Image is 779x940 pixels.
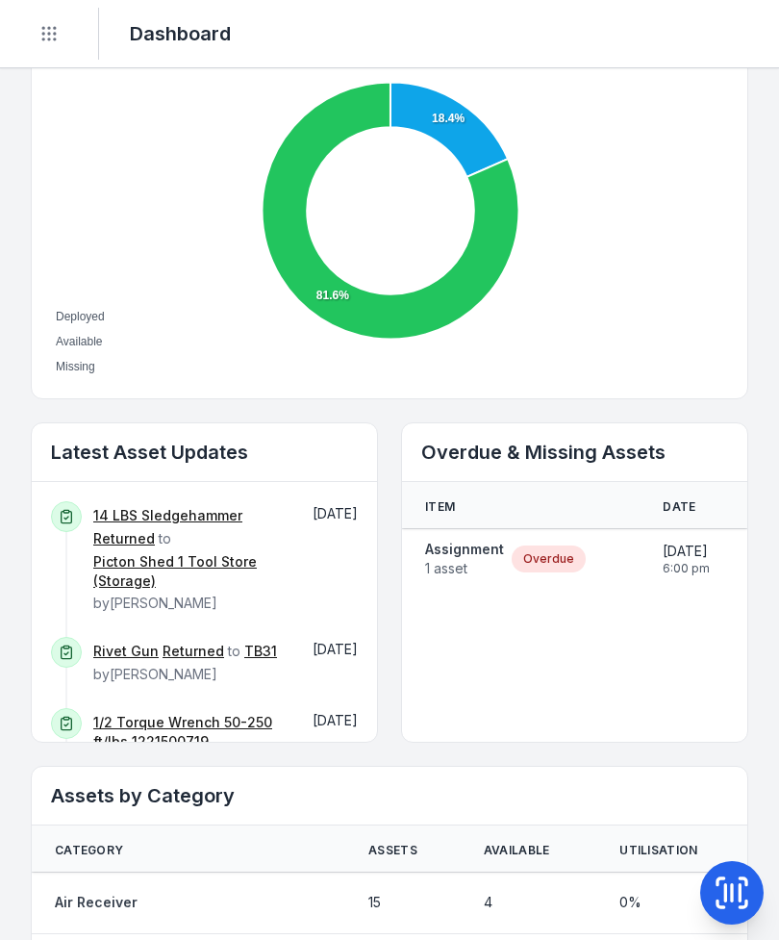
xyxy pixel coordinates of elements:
[663,542,710,576] time: 27/8/2025, 6:00:00 pm
[244,642,277,661] a: TB31
[55,843,123,858] span: Category
[663,542,710,561] span: [DATE]
[93,507,285,611] span: to by [PERSON_NAME]
[93,552,285,591] a: Picton Shed 1 Tool Store (Storage)
[56,360,95,373] span: Missing
[93,642,159,661] a: Rivet Gun
[93,529,155,548] a: Returned
[663,561,710,576] span: 6:00 pm
[313,641,358,657] time: 1/9/2025, 6:24:16 am
[56,335,102,348] span: Available
[313,712,358,728] time: 1/9/2025, 6:21:26 am
[51,439,358,466] h2: Latest Asset Updates
[484,893,492,912] span: 4
[31,15,67,52] button: Toggle navigation
[93,713,285,751] a: 1/2 Torque Wrench 50-250 ft/lbs 1221500719
[93,714,285,836] span: to by [PERSON_NAME]
[130,20,231,47] h2: Dashboard
[51,782,728,809] h2: Assets by Category
[313,712,358,728] span: [DATE]
[619,893,641,912] span: 0 %
[313,505,358,521] time: 1/9/2025, 6:26:55 am
[55,893,138,912] a: Air Receiver
[56,310,105,323] span: Deployed
[425,540,504,559] strong: Assignment
[512,546,586,572] div: Overdue
[368,843,417,858] span: Assets
[425,499,455,515] span: Item
[425,559,504,578] span: 1 asset
[313,641,358,657] span: [DATE]
[368,893,381,912] span: 15
[619,843,697,858] span: Utilisation
[421,439,728,466] h2: Overdue & Missing Assets
[93,643,277,682] span: to by [PERSON_NAME]
[484,843,550,858] span: Available
[313,505,358,521] span: [DATE]
[663,499,695,515] span: Date
[425,540,504,578] a: Assignment1 asset
[93,506,242,525] a: 14 LBS Sledgehammer
[163,642,224,661] a: Returned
